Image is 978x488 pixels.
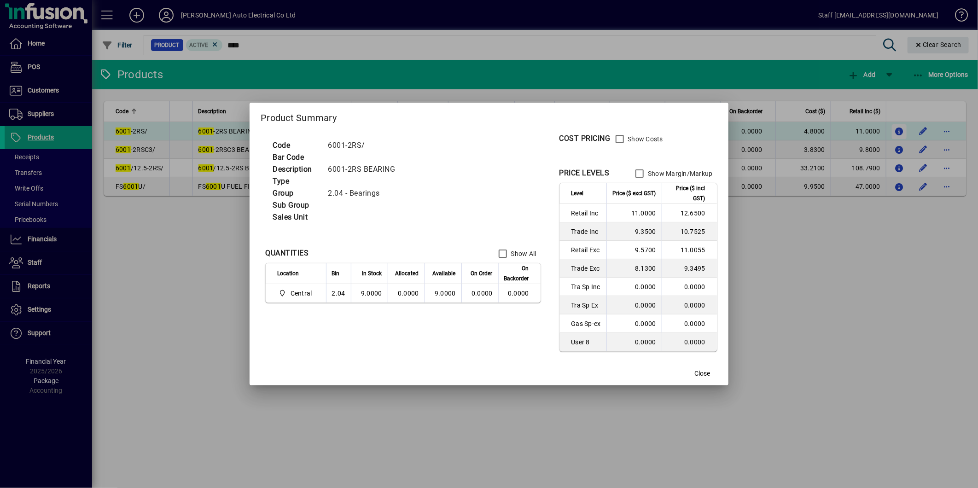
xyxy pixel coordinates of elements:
span: Location [277,268,299,279]
td: 6001-2RS/ [323,139,406,151]
span: On Backorder [504,263,529,284]
span: 0.0000 [472,290,493,297]
label: Show Costs [626,134,664,144]
td: 9.3495 [662,259,717,278]
td: 2.04 - Bearings [323,187,406,199]
span: Tra Sp Ex [571,301,601,310]
span: Allocated [396,268,419,279]
label: Show Margin/Markup [646,169,713,178]
span: Close [695,369,710,378]
span: On Order [471,268,493,279]
span: Central [277,288,315,299]
td: 0.0000 [606,296,662,314]
td: Sub Group [268,199,323,211]
span: Trade Exc [571,264,601,273]
td: 0.0000 [498,284,541,302]
span: Level [571,188,584,198]
span: Available [433,268,456,279]
td: 9.0000 [425,284,461,302]
div: PRICE LEVELS [559,168,610,179]
td: Type [268,175,323,187]
td: 10.7525 [662,222,717,241]
td: 2.04 [326,284,351,302]
td: 0.0000 [606,314,662,333]
td: 9.0000 [351,284,388,302]
td: 0.0000 [662,296,717,314]
span: Gas Sp-ex [571,319,601,328]
td: 9.5700 [606,241,662,259]
td: 12.6500 [662,204,717,222]
td: 8.1300 [606,259,662,278]
span: Retail Exc [571,245,601,255]
span: Central [291,289,312,298]
td: 0.0000 [606,333,662,351]
div: QUANTITIES [265,248,309,259]
td: 9.3500 [606,222,662,241]
span: Trade Inc [571,227,601,236]
td: Group [268,187,323,199]
td: Code [268,139,323,151]
td: 11.0000 [606,204,662,222]
span: In Stock [362,268,382,279]
h2: Product Summary [250,103,728,129]
span: Retail Inc [571,209,601,218]
td: 0.0000 [606,278,662,296]
td: 0.0000 [662,314,717,333]
td: 6001-2RS BEARING [323,163,406,175]
td: 11.0055 [662,241,717,259]
span: Tra Sp Inc [571,282,601,291]
span: Price ($ incl GST) [668,183,705,203]
label: Show All [509,249,536,258]
td: 0.0000 [662,278,717,296]
span: User 8 [571,337,601,347]
td: 0.0000 [662,333,717,351]
button: Close [688,365,717,382]
td: Bar Code [268,151,323,163]
div: COST PRICING [559,133,611,144]
span: Bin [332,268,340,279]
td: Sales Unit [268,211,323,223]
td: Description [268,163,323,175]
td: 0.0000 [388,284,425,302]
span: Price ($ excl GST) [613,188,656,198]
